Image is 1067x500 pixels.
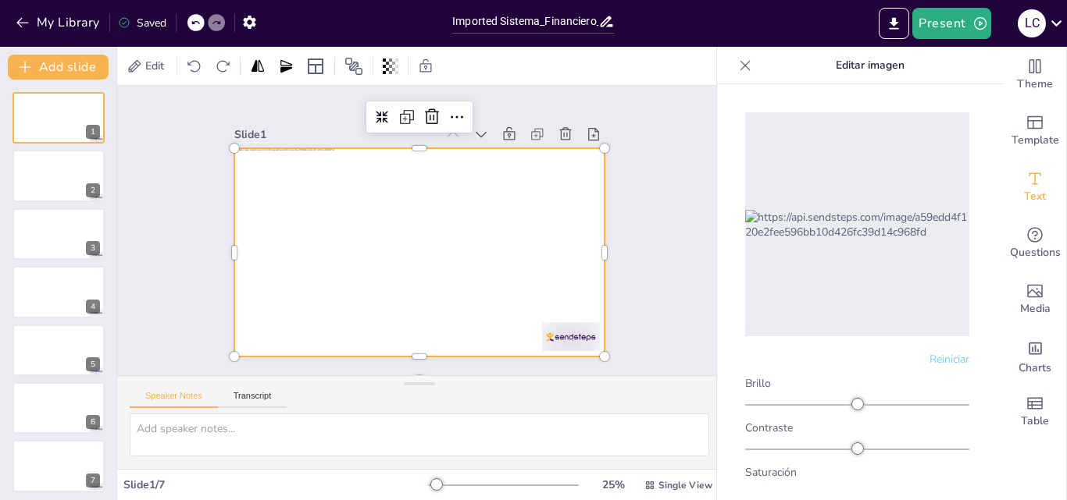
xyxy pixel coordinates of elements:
span: Media [1020,300,1051,317]
div: 7 [86,473,100,488]
div: Slide 1 [234,127,437,142]
font: Brillo [745,376,771,391]
div: Layout [303,54,328,79]
img: https://api.sendsteps.com/image/a59edd4f120e2fee596bb10d426fc39d14c968fd [745,210,969,239]
div: Add a table [1004,384,1066,440]
input: Insert title [452,10,598,33]
span: Template [1012,132,1059,149]
div: 25 % [594,477,632,492]
button: Speaker Notes [130,391,218,408]
div: 5 [86,357,100,371]
span: Text [1024,188,1046,205]
div: Add ready made slides [1004,103,1066,159]
button: Transcript [218,391,287,408]
div: 6 [12,382,105,434]
span: Position [344,57,363,76]
span: Single View [658,479,712,491]
div: Add images, graphics, shapes or video [1004,271,1066,328]
div: Add charts and graphs [1004,328,1066,384]
div: 6 [86,415,100,429]
button: l c [1018,8,1046,39]
button: Add slide [8,55,109,80]
div: Change the overall theme [1004,47,1066,103]
font: Contraste [745,420,793,435]
div: 7 [12,440,105,491]
div: 2 [86,183,100,197]
button: Present [912,8,990,39]
div: 3 [12,208,105,260]
div: Slide 1 / 7 [123,477,429,492]
div: 4 [12,266,105,317]
div: 4 [86,300,100,314]
div: 1 [12,92,105,144]
div: 5 [12,324,105,376]
div: Add text boxes [1004,159,1066,215]
button: My Library [12,10,106,35]
span: Table [1021,413,1049,430]
span: Edit [142,59,167,73]
font: Saturación [745,465,797,480]
div: Saved [118,16,166,30]
span: Charts [1019,360,1051,377]
span: Theme [1017,76,1053,93]
font: Editar imagen [836,58,905,73]
div: l c [1018,9,1046,37]
font: Reiniciar [930,352,969,367]
div: 2 [12,150,105,201]
div: Get real-time input from your audience [1004,215,1066,271]
div: 3 [86,241,100,255]
span: Questions [1010,244,1061,261]
button: Export to PowerPoint [879,8,909,39]
div: 1 [86,125,100,139]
